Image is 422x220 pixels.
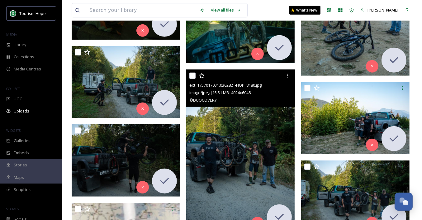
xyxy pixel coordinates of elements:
[189,90,251,95] span: image/jpeg | 15.51 MB | 4024 x 6048
[14,108,29,114] span: Uploads
[19,11,46,16] span: Tourism Hope
[395,193,413,211] button: Open Chat
[14,175,24,180] span: Maps
[14,162,27,168] span: Stories
[14,42,26,48] span: Library
[72,46,180,118] img: ext_1757017007.490082_-HOP_8174.jpg
[14,138,31,144] span: Galleries
[357,4,401,16] a: [PERSON_NAME]
[14,96,22,102] span: UGC
[86,3,197,17] input: Search your library
[189,82,262,88] span: ext_1757017031.036282_-HOP_8180.jpg
[6,207,19,211] span: SOCIALS
[301,82,410,154] img: ext_1757017034.034259_-HOP_8184.jpg
[14,150,29,156] span: Embeds
[6,32,17,37] span: MEDIA
[14,54,34,60] span: Collections
[367,7,398,13] span: [PERSON_NAME]
[14,187,31,193] span: SnapLink
[10,10,16,17] img: logo.png
[189,97,217,103] span: © DUOCOVERY
[6,86,20,91] span: COLLECT
[6,128,21,133] span: WIDGETS
[208,4,244,16] a: View all files
[289,6,320,15] a: What's New
[14,66,41,72] span: Media Centres
[72,124,180,197] img: ext_1757016985.305397_-HOP_8176.jpg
